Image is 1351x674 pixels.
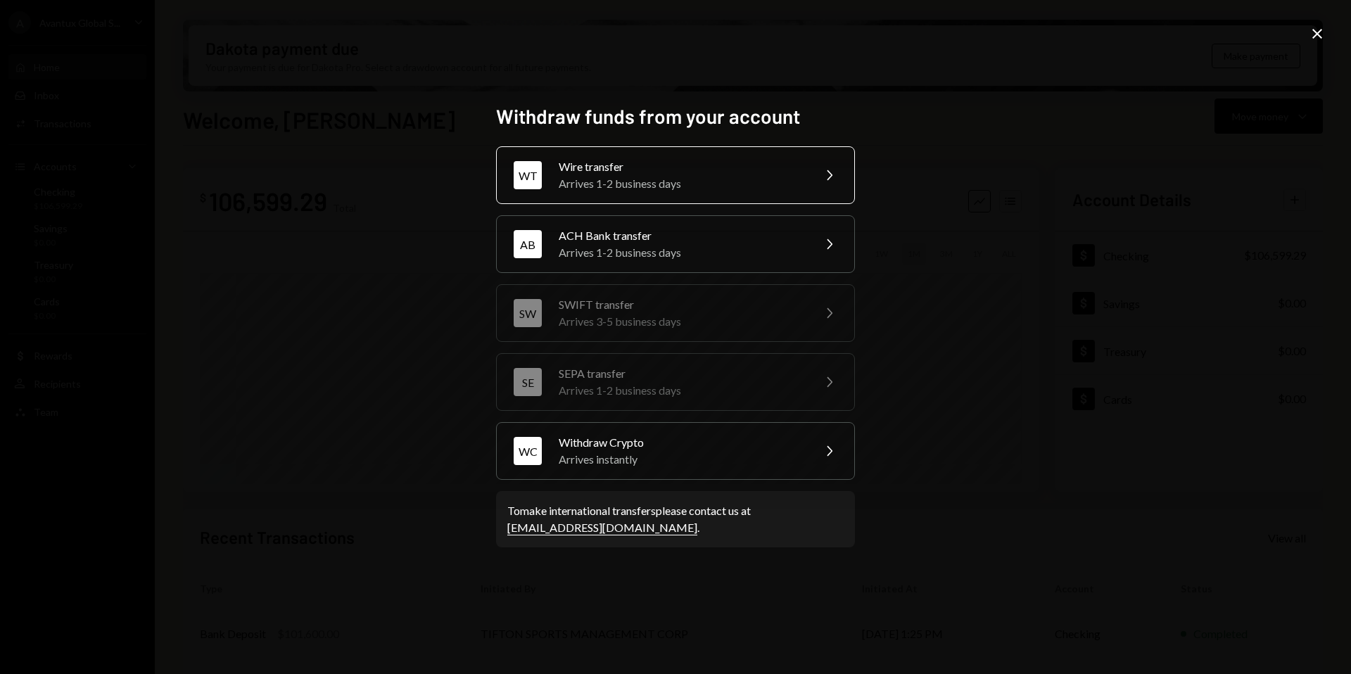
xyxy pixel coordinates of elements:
div: Arrives 1-2 business days [559,244,804,261]
div: Arrives 3-5 business days [559,313,804,330]
div: WT [514,161,542,189]
button: WTWire transferArrives 1-2 business days [496,146,855,204]
button: SESEPA transferArrives 1-2 business days [496,353,855,411]
div: Arrives 1-2 business days [559,175,804,192]
div: SEPA transfer [559,365,804,382]
div: Arrives instantly [559,451,804,468]
a: [EMAIL_ADDRESS][DOMAIN_NAME] [507,521,697,535]
button: WCWithdraw CryptoArrives instantly [496,422,855,480]
div: WC [514,437,542,465]
div: SW [514,299,542,327]
div: Arrives 1-2 business days [559,382,804,399]
div: Wire transfer [559,158,804,175]
div: SWIFT transfer [559,296,804,313]
button: SWSWIFT transferArrives 3-5 business days [496,284,855,342]
div: ACH Bank transfer [559,227,804,244]
div: To make international transfers please contact us at . [507,502,844,536]
div: AB [514,230,542,258]
div: Withdraw Crypto [559,434,804,451]
h2: Withdraw funds from your account [496,103,855,130]
button: ABACH Bank transferArrives 1-2 business days [496,215,855,273]
div: SE [514,368,542,396]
